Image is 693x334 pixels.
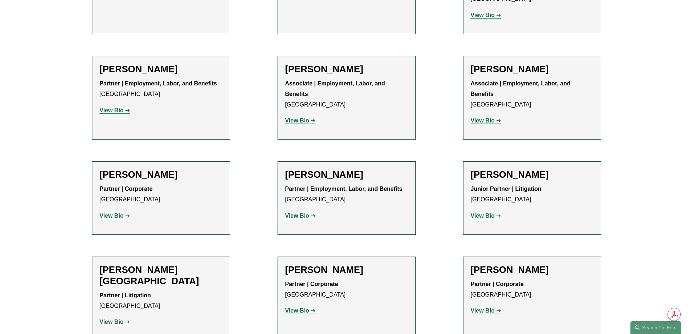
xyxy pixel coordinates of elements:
h2: [PERSON_NAME] [471,169,594,180]
a: View Bio [100,213,130,219]
h2: [PERSON_NAME] [285,169,408,180]
p: [GEOGRAPHIC_DATA] [471,79,594,110]
a: View Bio [285,213,316,219]
p: [GEOGRAPHIC_DATA] [285,279,408,300]
strong: View Bio [285,213,309,219]
p: [GEOGRAPHIC_DATA] [100,290,223,311]
strong: View Bio [100,319,124,325]
strong: Associate | Employment, Labor, and Benefits [471,80,572,97]
a: Search this site [630,321,681,334]
strong: Associate | Employment, Labor, and Benefits [285,80,387,97]
strong: View Bio [471,12,495,18]
a: View Bio [471,213,501,219]
a: View Bio [285,117,316,124]
p: [GEOGRAPHIC_DATA] [285,184,408,205]
strong: View Bio [471,307,495,314]
p: [GEOGRAPHIC_DATA] [100,79,223,100]
strong: Partner | Corporate [471,281,524,287]
p: [GEOGRAPHIC_DATA] [100,184,223,205]
h2: [PERSON_NAME][GEOGRAPHIC_DATA] [100,264,223,287]
p: [GEOGRAPHIC_DATA] [471,184,594,205]
h2: [PERSON_NAME] [100,64,223,75]
h2: [PERSON_NAME] [285,264,408,275]
a: View Bio [471,307,501,314]
a: View Bio [285,307,316,314]
p: [GEOGRAPHIC_DATA] [285,79,408,110]
strong: View Bio [285,307,309,314]
strong: Partner | Employment, Labor, and Benefits [100,80,217,86]
strong: View Bio [471,213,495,219]
strong: Partner | Corporate [100,186,153,192]
a: View Bio [100,107,130,113]
h2: [PERSON_NAME] [285,64,408,75]
strong: View Bio [100,213,124,219]
h2: [PERSON_NAME] [471,64,594,75]
strong: View Bio [471,117,495,124]
a: View Bio [100,319,130,325]
strong: Partner | Corporate [285,281,338,287]
strong: View Bio [100,107,124,113]
strong: Partner | Litigation [100,292,151,298]
strong: Partner | Employment, Labor, and Benefits [285,186,403,192]
a: View Bio [471,12,501,18]
p: [GEOGRAPHIC_DATA] [471,279,594,300]
h2: [PERSON_NAME] [100,169,223,180]
strong: View Bio [285,117,309,124]
a: View Bio [471,117,501,124]
strong: Junior Partner | Litigation [471,186,542,192]
h2: [PERSON_NAME] [471,264,594,275]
